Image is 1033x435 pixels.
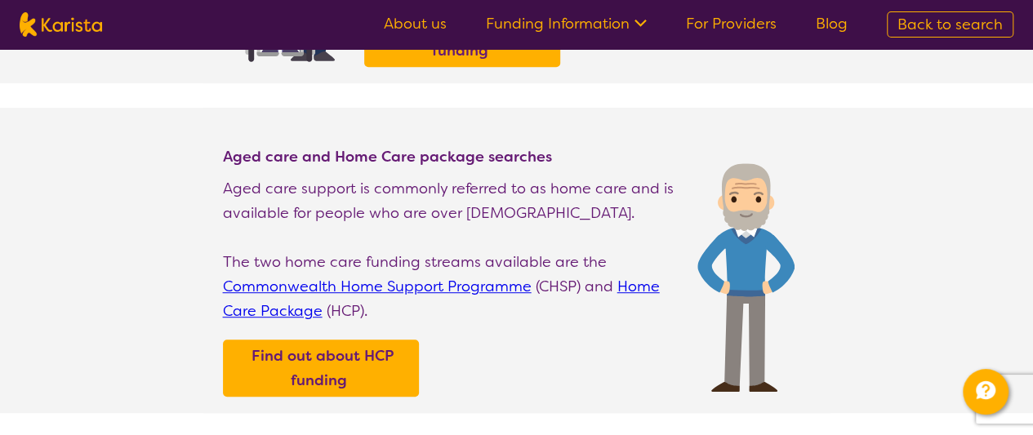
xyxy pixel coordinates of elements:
p: Aged care support is commonly referred to as home care and is available for people who are over [... [223,176,681,225]
button: Channel Menu [963,369,1009,415]
span: Back to search [897,15,1003,34]
img: Find Age care and home care package services and providers [697,163,795,392]
a: For Providers [686,14,777,33]
a: Funding Information [486,14,647,33]
a: Find out about NDIS funding [368,14,556,63]
a: Blog [816,14,848,33]
a: Commonwealth Home Support Programme [223,277,532,296]
p: The two home care funding streams available are the (CHSP) and (HCP). [223,250,681,323]
img: Karista logo [20,12,102,37]
a: Find out about HCP funding [227,344,415,393]
a: Back to search [887,11,1013,38]
a: About us [384,14,447,33]
b: Find out about HCP funding [252,346,394,390]
h4: Aged care and Home Care package searches [223,147,681,166]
